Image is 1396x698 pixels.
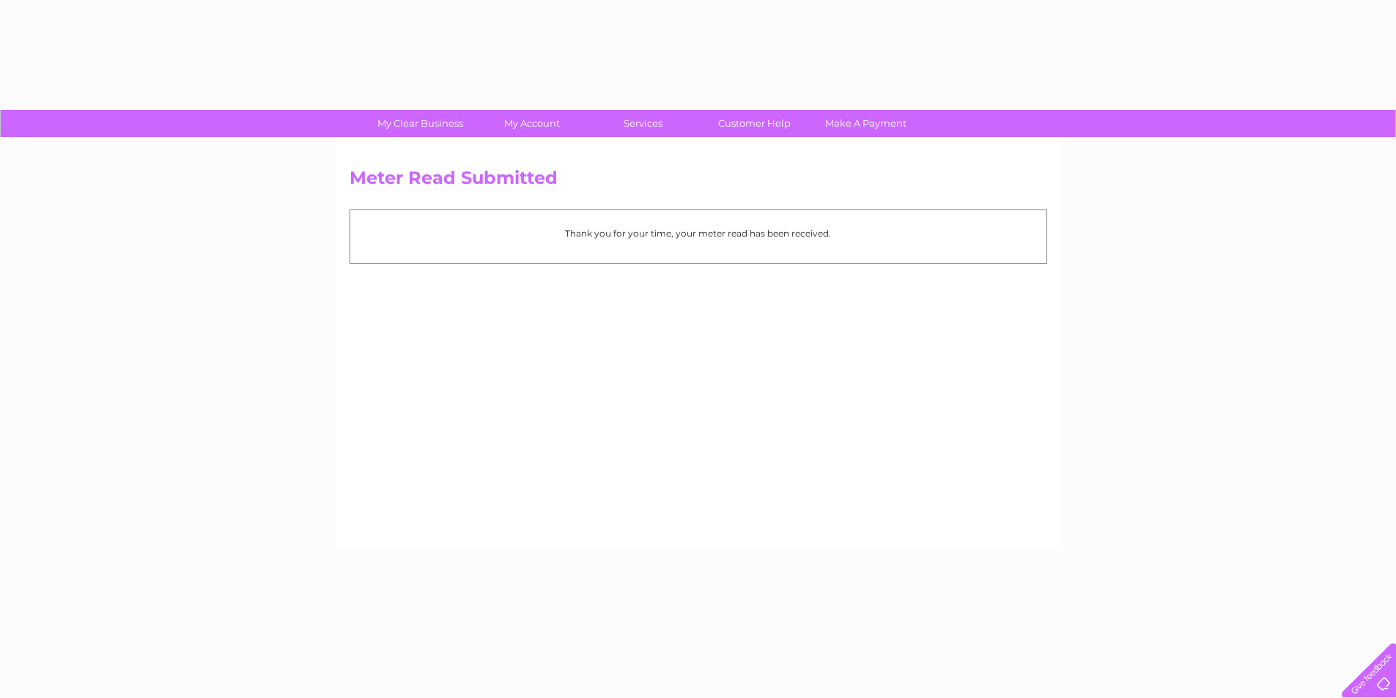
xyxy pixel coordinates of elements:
[694,110,815,137] a: Customer Help
[471,110,592,137] a: My Account
[360,110,481,137] a: My Clear Business
[358,226,1039,240] p: Thank you for your time, your meter read has been received.
[805,110,926,137] a: Make A Payment
[583,110,703,137] a: Services
[350,168,1047,196] h2: Meter Read Submitted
